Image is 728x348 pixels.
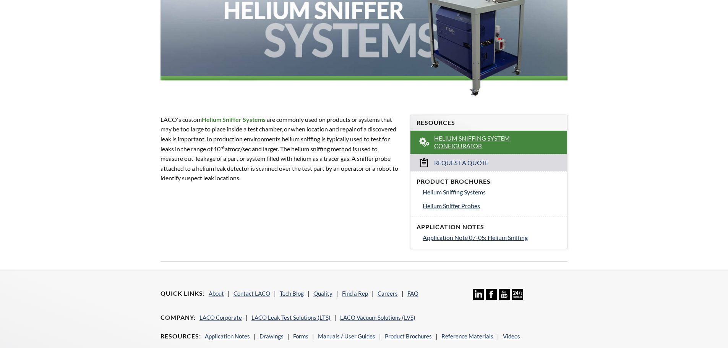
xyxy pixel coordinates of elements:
a: LACO Leak Test Solutions (LTS) [251,314,331,321]
a: Careers [378,290,398,297]
a: Contact LACO [233,290,270,297]
a: Tech Blog [280,290,304,297]
span: Helium Sniffing Systems [423,188,486,196]
a: Quality [313,290,332,297]
p: mmonly used on products or systems that may be too large to place inside a test chamber, or when ... [161,115,401,183]
a: Request a Quote [410,154,567,171]
a: Helium Sniffer Probes [423,201,561,211]
a: Forms [293,333,308,340]
a: Manuals / User Guides [318,333,375,340]
a: Helium Sniffing System Configurator [410,131,567,154]
h4: Quick Links [161,290,205,298]
img: 24/7 Support Icon [512,289,523,300]
a: Videos [503,333,520,340]
span: Helium Sniffing System Configurator [434,134,545,151]
span: Application Note 07-05: Helium Sniffing [423,234,528,241]
a: FAQ [407,290,418,297]
span: Request a Quote [434,159,488,167]
a: LACO Corporate [199,314,242,321]
a: Application Notes [205,333,250,340]
span: LACO's custom [161,116,202,123]
strong: Helium Sniffer Systems [202,116,266,123]
a: About [209,290,224,297]
a: Helium Sniffing Systems [423,187,561,197]
sup: -6 [221,144,225,150]
a: Find a Rep [342,290,368,297]
h4: Product Brochures [417,178,561,186]
a: Application Note 07-05: Helium Sniffing [423,233,561,243]
h4: Resources [417,119,561,127]
span: Helium Sniffer Probes [423,202,480,209]
h4: Company [161,314,196,322]
h4: Resources [161,332,201,340]
a: LACO Vacuum Solutions (LVS) [340,314,415,321]
a: Product Brochures [385,333,432,340]
a: 24/7 Support [512,294,523,301]
span: are co [266,116,282,123]
a: Reference Materials [441,333,493,340]
a: Drawings [259,333,284,340]
h4: Application Notes [417,223,561,231]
